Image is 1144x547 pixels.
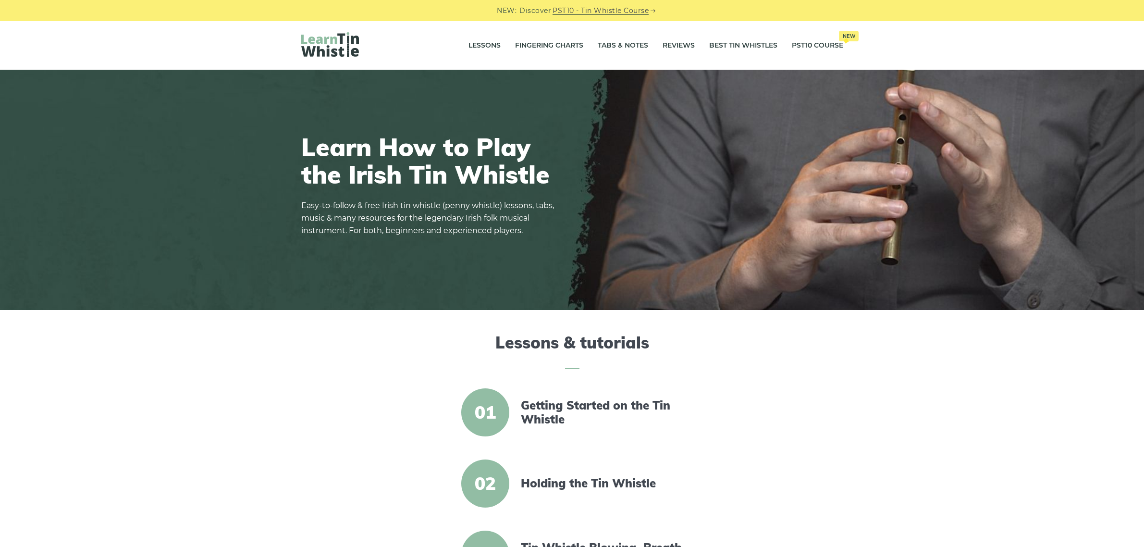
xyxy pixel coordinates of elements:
a: PST10 CourseNew [792,34,843,58]
a: Fingering Charts [515,34,583,58]
a: Reviews [663,34,695,58]
a: Getting Started on the Tin Whistle [521,398,686,426]
p: Easy-to-follow & free Irish tin whistle (penny whistle) lessons, tabs, music & many resources for... [301,199,561,237]
a: Tabs & Notes [598,34,648,58]
a: Best Tin Whistles [709,34,777,58]
span: 01 [461,388,509,436]
h1: Learn How to Play the Irish Tin Whistle [301,133,561,188]
span: New [839,31,859,41]
a: Lessons [468,34,501,58]
img: LearnTinWhistle.com [301,32,359,57]
span: 02 [461,460,509,508]
a: Holding the Tin Whistle [521,476,686,490]
h2: Lessons & tutorials [301,333,843,369]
